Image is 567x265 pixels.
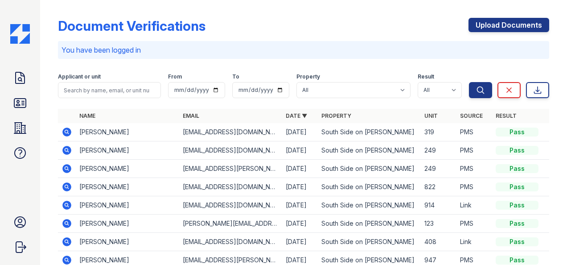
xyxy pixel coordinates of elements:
td: PMS [456,141,492,160]
td: PMS [456,215,492,233]
a: Property [321,112,351,119]
td: 914 [421,196,456,215]
td: [PERSON_NAME] [76,160,179,178]
td: [PERSON_NAME] [76,233,179,251]
td: [EMAIL_ADDRESS][DOMAIN_NAME] [179,141,282,160]
div: Pass [496,146,538,155]
label: Result [418,73,434,80]
td: Link [456,233,492,251]
td: [DATE] [282,123,318,141]
div: Pass [496,237,538,246]
input: Search by name, email, or unit number [58,82,161,98]
label: To [232,73,239,80]
td: PMS [456,160,492,178]
td: [PERSON_NAME] [76,141,179,160]
td: [DATE] [282,160,318,178]
td: [EMAIL_ADDRESS][PERSON_NAME][DOMAIN_NAME] [179,160,282,178]
a: Upload Documents [468,18,549,32]
td: South Side on [PERSON_NAME] [318,141,421,160]
div: Pass [496,256,538,265]
div: Pass [496,182,538,191]
div: Pass [496,128,538,137]
td: [DATE] [282,178,318,196]
div: Pass [496,219,538,228]
td: [PERSON_NAME] [76,123,179,141]
td: [DATE] [282,141,318,160]
img: CE_Icon_Blue-c292c112584629df590d857e76928e9f676e5b41ef8f769ba2f05ee15b207248.png [10,24,30,44]
td: Link [456,196,492,215]
td: South Side on [PERSON_NAME] [318,196,421,215]
label: Property [296,73,320,80]
td: 822 [421,178,456,196]
td: 249 [421,160,456,178]
a: Date ▼ [286,112,307,119]
td: PMS [456,123,492,141]
div: Pass [496,201,538,210]
td: [DATE] [282,196,318,215]
td: [DATE] [282,233,318,251]
td: [EMAIL_ADDRESS][DOMAIN_NAME] [179,178,282,196]
td: South Side on [PERSON_NAME] [318,215,421,233]
td: South Side on [PERSON_NAME] [318,233,421,251]
td: PMS [456,178,492,196]
td: 249 [421,141,456,160]
td: [PERSON_NAME] [76,196,179,215]
label: Applicant or unit [58,73,101,80]
a: Result [496,112,517,119]
td: [DATE] [282,215,318,233]
td: 319 [421,123,456,141]
div: Document Verifications [58,18,205,34]
td: [EMAIL_ADDRESS][DOMAIN_NAME] [179,123,282,141]
a: Source [460,112,483,119]
td: 408 [421,233,456,251]
td: [PERSON_NAME] [76,178,179,196]
td: South Side on [PERSON_NAME] [318,178,421,196]
td: [PERSON_NAME] [76,215,179,233]
a: Email [183,112,199,119]
div: Pass [496,164,538,173]
a: Name [79,112,95,119]
td: [EMAIL_ADDRESS][DOMAIN_NAME] [179,196,282,215]
a: Unit [424,112,438,119]
td: [PERSON_NAME][EMAIL_ADDRESS][PERSON_NAME][DOMAIN_NAME] [179,215,282,233]
td: [EMAIL_ADDRESS][DOMAIN_NAME] [179,233,282,251]
td: South Side on [PERSON_NAME] [318,160,421,178]
label: From [168,73,182,80]
p: You have been logged in [62,45,546,55]
td: 123 [421,215,456,233]
td: South Side on [PERSON_NAME] [318,123,421,141]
